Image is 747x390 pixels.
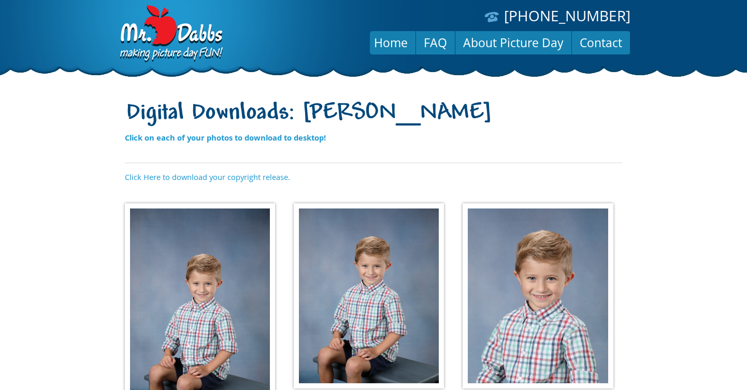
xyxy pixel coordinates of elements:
[504,6,630,25] a: [PHONE_NUMBER]
[117,5,224,63] img: Dabbs Company
[125,172,290,182] a: Click Here to download your copyright release.
[455,30,571,55] a: About Picture Day
[463,203,613,389] img: 46abecc56ad0a96c8f08b4.jpg
[294,203,444,389] img: 05cccb1b298402c8e43b8b.jpg
[125,100,622,128] h1: Digital Downloads: [PERSON_NAME]
[416,30,455,55] a: FAQ
[125,132,326,143] strong: Click on each of your photos to download to desktop!
[366,30,415,55] a: Home
[572,30,630,55] a: Contact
